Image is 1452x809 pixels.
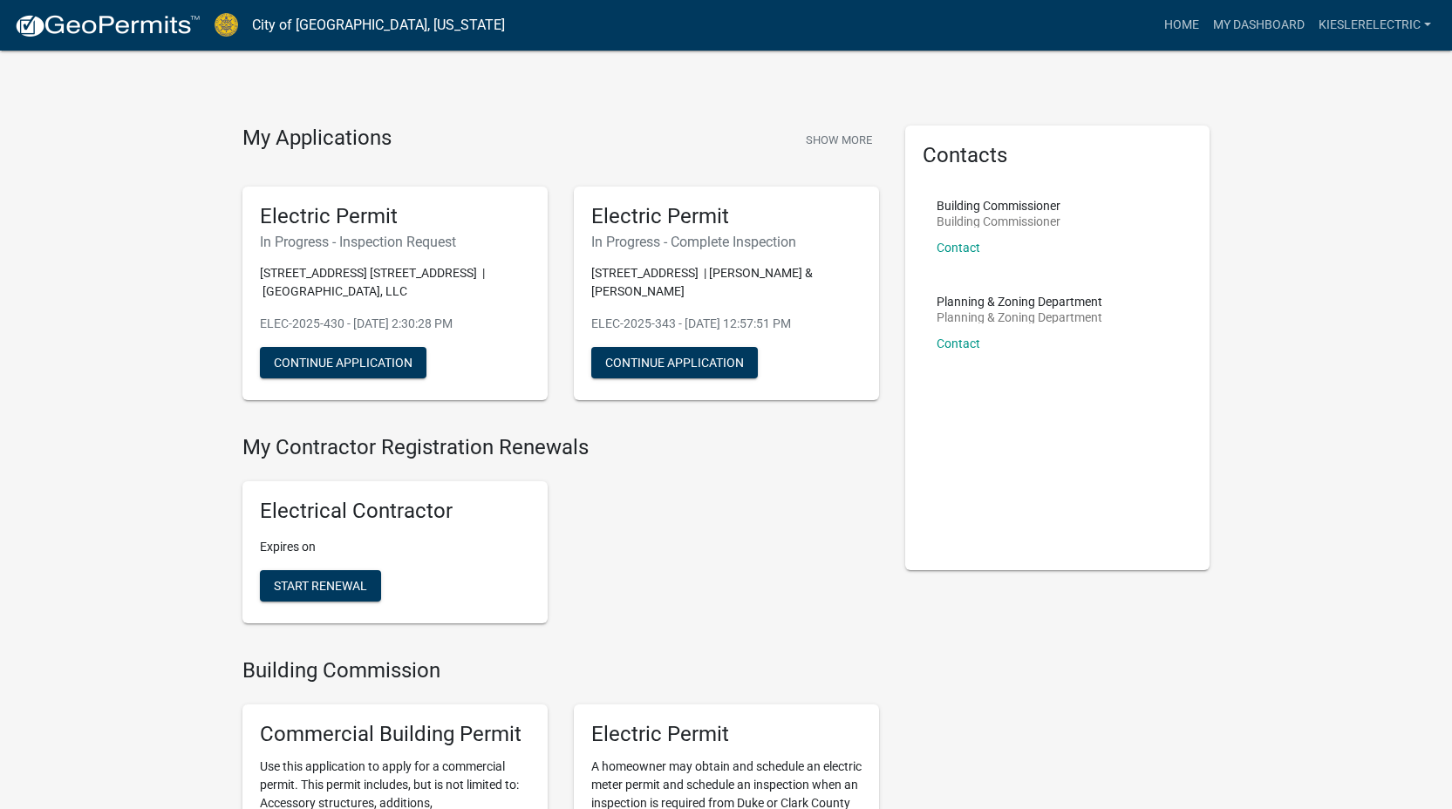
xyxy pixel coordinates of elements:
[260,204,530,229] h5: Electric Permit
[1206,9,1312,42] a: My Dashboard
[242,435,879,637] wm-registration-list-section: My Contractor Registration Renewals
[260,264,530,301] p: [STREET_ADDRESS] [STREET_ADDRESS] | [GEOGRAPHIC_DATA], LLC
[937,215,1060,228] p: Building Commissioner
[260,499,530,524] h5: Electrical Contractor
[591,315,862,333] p: ELEC-2025-343 - [DATE] 12:57:51 PM
[937,296,1102,308] p: Planning & Zoning Department
[937,200,1060,212] p: Building Commissioner
[242,658,879,683] h4: Building Commission
[591,722,862,747] h5: Electric Permit
[252,10,505,40] a: City of [GEOGRAPHIC_DATA], [US_STATE]
[591,347,758,378] button: Continue Application
[260,347,426,378] button: Continue Application
[937,337,980,350] a: Contact
[1157,9,1206,42] a: Home
[799,126,879,154] button: Show More
[260,722,530,747] h5: Commercial Building Permit
[260,234,530,250] h6: In Progress - Inspection Request
[242,435,879,460] h4: My Contractor Registration Renewals
[923,143,1193,168] h5: Contacts
[937,241,980,255] a: Contact
[591,234,862,250] h6: In Progress - Complete Inspection
[591,204,862,229] h5: Electric Permit
[260,570,381,602] button: Start Renewal
[215,13,238,37] img: City of Jeffersonville, Indiana
[937,311,1102,323] p: Planning & Zoning Department
[274,579,367,593] span: Start Renewal
[242,126,392,152] h4: My Applications
[591,264,862,301] p: [STREET_ADDRESS] | [PERSON_NAME] & [PERSON_NAME]
[1312,9,1438,42] a: KieslerElectric
[260,315,530,333] p: ELEC-2025-430 - [DATE] 2:30:28 PM
[260,538,530,556] p: Expires on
